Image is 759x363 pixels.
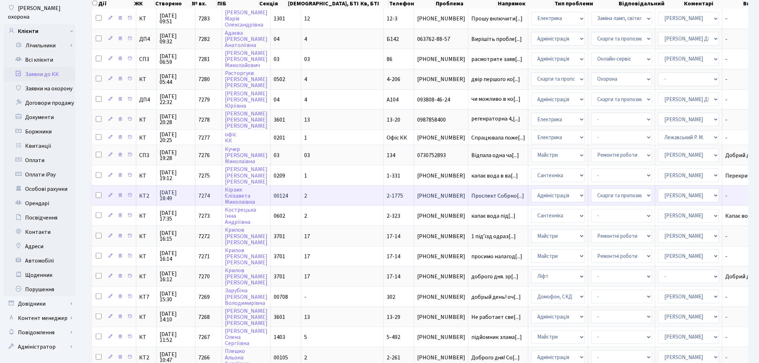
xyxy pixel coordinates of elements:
span: 12-3 [387,15,397,23]
span: [PHONE_NUMBER] [417,355,465,360]
span: 3701 [274,253,285,260]
span: расмотрите заяв[...] [471,55,522,63]
a: [PERSON_NAME][PERSON_NAME][PERSON_NAME] [225,110,268,130]
span: чи можливо в ко[...] [471,95,520,103]
a: Оплати iPay [4,168,75,182]
span: 7270 [198,273,210,280]
span: [PHONE_NUMBER] [417,16,465,22]
span: 7283 [198,15,210,23]
span: 7274 [198,192,210,200]
span: 00105 [274,354,288,362]
span: СП3 [139,56,154,62]
span: Відпала одна ча[...] [471,151,519,159]
span: [PHONE_NUMBER] [417,213,465,219]
span: 03 [304,55,310,63]
a: Документи [4,110,75,124]
span: 7275 [198,172,210,180]
span: 7276 [198,151,210,159]
span: [DATE] 14:10 [160,311,192,322]
span: 00708 [274,293,288,301]
span: 7282 [198,35,210,43]
span: 7279 [198,96,210,104]
span: 7268 [198,313,210,321]
span: [DATE] 22:32 [160,94,192,105]
span: добрый день! оч[...] [471,293,521,301]
a: Квитанції [4,139,75,153]
span: 03 [274,55,279,63]
a: Повідомлення [4,325,75,340]
span: [PHONE_NUMBER] [417,294,465,300]
a: Особові рахунки [4,182,75,196]
span: СП3 [139,152,154,158]
span: КТ7 [139,294,154,300]
span: 13-29 [387,313,400,321]
span: 17-14 [387,253,400,260]
span: 1-331 [387,172,400,180]
span: Спрацювала поже[...] [471,134,525,142]
a: [PERSON_NAME][PERSON_NAME][PERSON_NAME] [225,166,268,186]
a: [PERSON_NAME][PERSON_NAME][PERSON_NAME] [225,307,268,327]
span: 093808-46-24 [417,97,465,103]
a: Договори продажу [4,96,75,110]
span: [DATE] 09:51 [160,13,192,24]
a: [PERSON_NAME][PERSON_NAME]Юріївна [225,90,268,110]
span: А104 [387,96,399,104]
span: Проспект Собрно[...] [471,192,524,200]
a: Заявки на охорону [4,81,75,96]
a: [PERSON_NAME] охорона [4,1,75,24]
span: 1301 [274,15,285,23]
a: офісКК [225,131,236,145]
span: КТ [139,334,154,340]
span: 13 [304,116,310,124]
span: 2 [304,212,307,220]
span: [PHONE_NUMBER] [417,56,465,62]
span: [PHONE_NUMBER] [417,173,465,179]
span: [DATE] 16:15 [160,230,192,242]
span: 7272 [198,232,210,240]
a: Адреси [4,239,75,254]
a: Контакти [4,225,75,239]
span: 2-1775 [387,192,403,200]
a: Крилов[PERSON_NAME][PERSON_NAME] [225,267,268,287]
span: [PHONE_NUMBER] [417,254,465,259]
span: КТ [139,76,154,82]
span: 7266 [198,354,210,362]
span: [DATE] 20:25 [160,132,192,143]
span: [PHONE_NUMBER] [417,193,465,199]
span: двір першого ко[...] [471,75,520,83]
span: КТ [139,213,154,219]
span: [DATE] 15:30 [160,291,192,302]
span: [DATE] 16:14 [160,250,192,262]
a: Оплати [4,153,75,168]
span: 7269 [198,293,210,301]
a: Крилов[PERSON_NAME][PERSON_NAME] [225,226,268,246]
span: 03 [304,151,310,159]
span: [PHONE_NUMBER] [417,234,465,239]
span: 17 [304,273,310,280]
span: 1 [304,134,307,142]
span: підйомник злама[...] [471,333,522,341]
span: 0201 [274,134,285,142]
span: 0602 [274,212,285,220]
a: Орендарі [4,196,75,211]
span: КТ [139,274,154,279]
span: 2-323 [387,212,400,220]
span: ДП4 [139,36,154,42]
span: КТ [139,117,154,123]
a: Автомобілі [4,254,75,268]
a: Порушення [4,282,75,297]
span: 7280 [198,75,210,83]
span: [DATE] 06:59 [160,53,192,65]
span: [PHONE_NUMBER] [417,274,465,279]
span: 5-492 [387,333,400,341]
span: КТ [139,16,154,22]
span: 0209 [274,172,285,180]
span: Прошу включити[...] [471,15,523,23]
span: Вирішіть пробле[...] [471,35,522,43]
span: [PHONE_NUMBER] [417,314,465,320]
a: [PERSON_NAME]МаріяОлександрівна [225,9,268,29]
a: Клієнти [4,24,75,38]
span: капає вода під[...] [471,212,515,220]
span: 3701 [274,273,285,280]
span: 2-261 [387,354,400,362]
